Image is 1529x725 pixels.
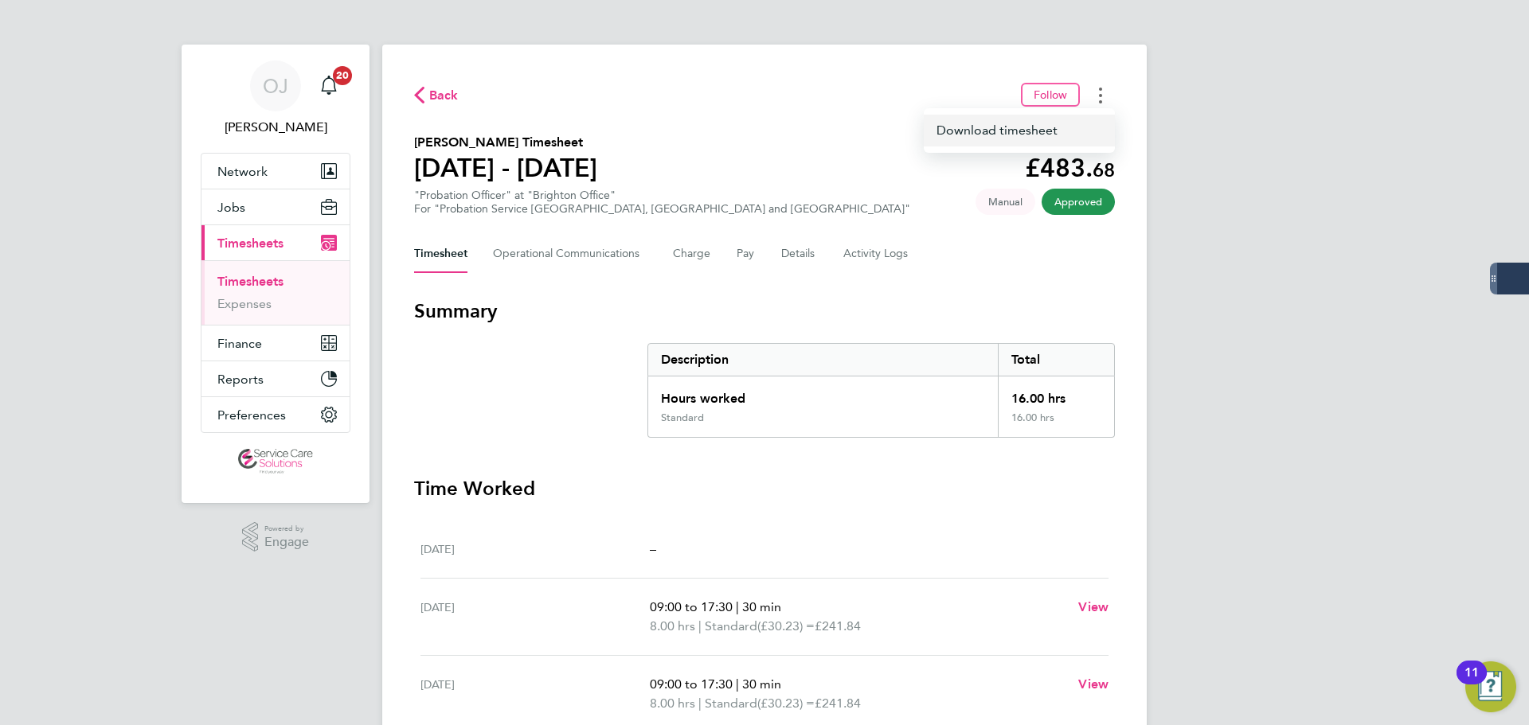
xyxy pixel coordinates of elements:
span: Timesheets [217,236,284,251]
h3: Time Worked [414,476,1115,501]
span: Reports [217,372,264,387]
a: View [1078,598,1109,617]
h1: [DATE] - [DATE] [414,152,597,184]
span: Standard [705,694,757,713]
a: Expenses [217,296,272,311]
app-decimal: £483. [1025,153,1115,183]
span: Finance [217,336,262,351]
button: Timesheet [414,235,467,273]
button: Finance [201,325,350,361]
span: Oliver Jefferson [201,118,350,137]
span: | [736,599,739,614]
span: 8.00 hrs [650,618,695,633]
a: Go to home page [201,449,350,474]
button: Timesheets Menu [1086,83,1115,107]
button: Activity Logs [843,235,910,273]
span: Network [217,164,268,179]
div: Summary [647,343,1115,438]
h2: [PERSON_NAME] Timesheet [414,133,597,152]
img: servicecare-logo-retina.png [238,449,313,474]
span: 09:00 to 17:30 [650,676,733,692]
span: 20 [333,66,352,85]
span: (£30.23) = [757,618,815,633]
button: Network [201,154,350,189]
span: 09:00 to 17:30 [650,599,733,614]
span: OJ [263,76,288,96]
a: Powered byEngage [242,522,310,552]
a: OJ[PERSON_NAME] [201,60,350,137]
span: | [698,696,702,711]
a: 20 [313,60,345,111]
button: Back [414,85,459,105]
div: Standard [661,411,704,424]
span: This timesheet was manually created. [976,189,1035,215]
span: | [698,618,702,633]
button: Follow [1021,83,1080,107]
span: This timesheet has been approved. [1042,189,1115,215]
div: Hours worked [648,376,998,411]
span: 68 [1093,158,1115,181]
div: 11 [1464,672,1479,693]
div: "Probation Officer" at "Brighton Office" [414,189,910,216]
button: Timesheets [201,225,350,260]
button: Reports [201,361,350,396]
span: – [650,541,656,556]
span: Follow [1034,88,1067,102]
span: View [1078,599,1109,614]
button: Preferences [201,397,350,432]
span: View [1078,676,1109,692]
a: Timesheets Menu [924,115,1115,146]
span: Standard [705,617,757,636]
div: Total [998,344,1114,376]
nav: Main navigation [182,45,370,503]
span: Jobs [217,200,245,215]
button: Details [781,235,818,273]
button: Open Resource Center, 11 new notifications [1465,661,1516,712]
div: Description [648,344,998,376]
span: 30 min [742,599,781,614]
span: £241.84 [815,618,861,633]
span: Preferences [217,407,286,423]
h3: Summary [414,298,1115,324]
button: Charge [673,235,711,273]
div: For "Probation Service [GEOGRAPHIC_DATA], [GEOGRAPHIC_DATA] and [GEOGRAPHIC_DATA]" [414,202,910,216]
span: | [736,676,739,692]
button: Operational Communications [493,235,647,273]
div: [DATE] [420,598,650,636]
a: Timesheets [217,274,284,289]
span: Back [429,86,459,105]
div: Timesheets [201,260,350,325]
span: 8.00 hrs [650,696,695,711]
button: Jobs [201,189,350,224]
div: [DATE] [420,675,650,713]
span: 30 min [742,676,781,692]
div: [DATE] [420,540,650,559]
span: Powered by [264,522,309,536]
span: Engage [264,536,309,549]
div: 16.00 hrs [998,376,1114,411]
a: View [1078,675,1109,694]
button: Pay [737,235,756,273]
span: £241.84 [815,696,861,711]
div: 16.00 hrs [998,411,1114,437]
span: (£30.23) = [757,696,815,711]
